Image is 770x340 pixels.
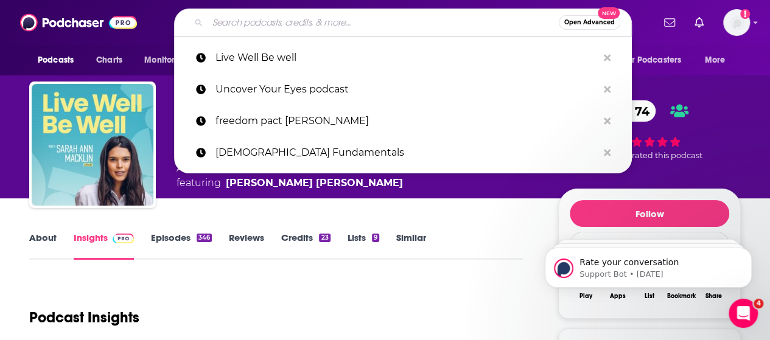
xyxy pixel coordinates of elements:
[705,52,726,69] span: More
[559,15,620,30] button: Open AdvancedNew
[623,100,656,122] span: 74
[281,232,330,260] a: Credits23
[88,49,130,72] a: Charts
[659,12,680,33] a: Show notifications dropdown
[276,162,348,174] a: Mental Health
[197,234,212,242] div: 346
[215,42,598,74] p: Live Well Be well
[226,176,403,190] div: [PERSON_NAME] [PERSON_NAME]
[570,200,729,227] button: Follow
[348,232,379,260] a: Lists9
[690,12,709,33] a: Show notifications dropdown
[611,100,656,122] a: 74
[754,299,763,308] span: 4
[174,74,632,105] a: Uncover Your Eyes podcast
[136,49,203,72] button: open menu
[32,84,153,206] img: Live Well Be Well with Sarah Ann Macklin | Health, Lifestyle, Nutrition
[144,52,187,69] span: Monitoring
[527,222,770,307] iframe: Intercom notifications message
[113,234,134,243] img: Podchaser Pro
[29,49,89,72] button: open menu
[740,9,750,19] svg: Add a profile image
[29,308,139,327] h1: Podcast Insights
[151,232,212,260] a: Episodes346
[215,105,598,137] p: freedom pact joseph
[372,234,379,242] div: 9
[723,9,750,36] span: Logged in as dbartlett
[96,52,122,69] span: Charts
[723,9,750,36] button: Show profile menu
[564,19,615,26] span: Open Advanced
[319,234,330,242] div: 23
[598,7,620,19] span: New
[174,9,632,36] div: Search podcasts, credits, & more...
[396,232,426,260] a: Similar
[222,162,257,174] a: Fitness
[74,232,134,260] a: InsightsPodchaser Pro
[177,176,403,190] span: featuring
[632,151,702,160] span: rated this podcast
[174,137,632,168] a: [DEMOGRAPHIC_DATA] Fundamentals
[208,13,559,32] input: Search podcasts, credits, & more...
[215,74,598,105] p: Uncover Your Eyes podcast
[38,52,74,69] span: Podcasts
[623,52,681,69] span: For Podcasters
[20,11,137,34] img: Podchaser - Follow, Share and Rate Podcasts
[177,161,403,190] div: A podcast
[29,232,57,260] a: About
[257,162,276,174] span: and
[186,162,220,174] a: Health
[220,162,222,174] span: ,
[729,299,758,328] iframe: Intercom live chat
[696,49,741,72] button: open menu
[174,105,632,137] a: freedom pact [PERSON_NAME]
[229,232,264,260] a: Reviews
[723,9,750,36] img: User Profile
[615,49,699,72] button: open menu
[215,137,598,168] p: Female Fundamentals
[558,92,741,168] div: 74 1 personrated this podcast
[174,42,632,74] a: Live Well Be well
